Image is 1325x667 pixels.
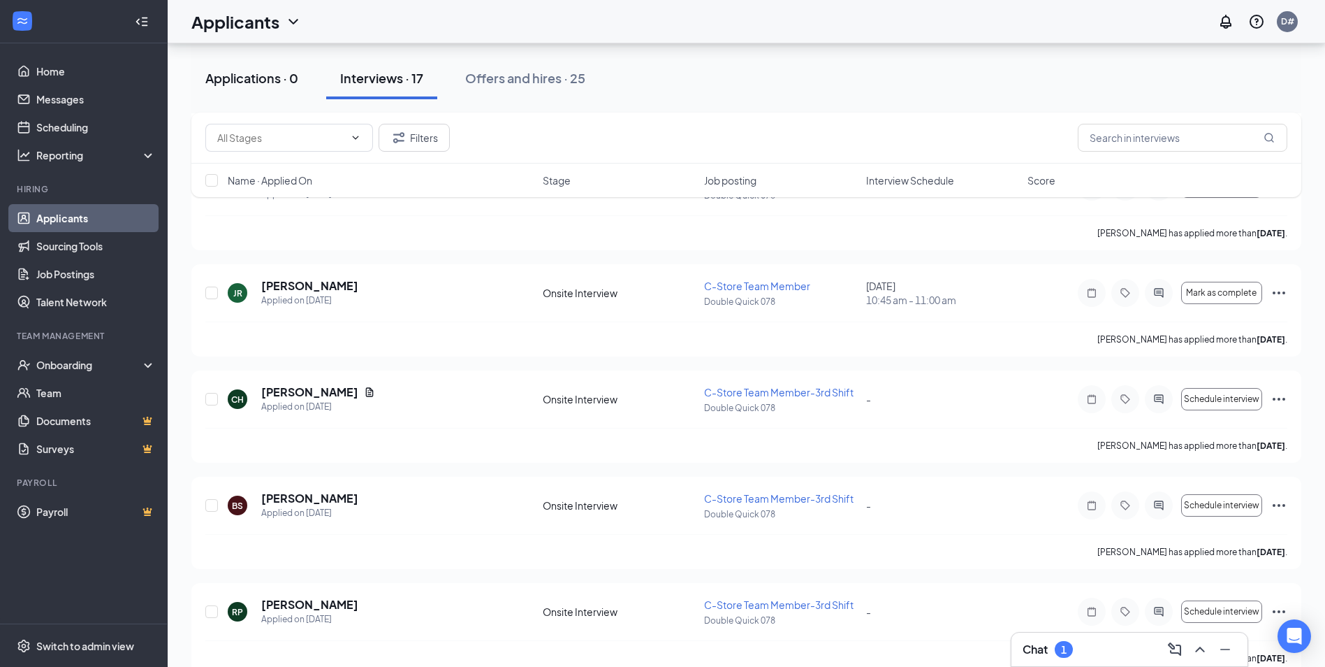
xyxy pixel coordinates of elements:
button: Schedule interview [1181,494,1262,517]
svg: Tag [1117,394,1134,405]
svg: MagnifyingGlass [1264,132,1275,143]
p: Double Quick 078 [704,296,857,308]
div: Onsite Interview [543,392,696,406]
span: Name · Applied On [228,173,312,187]
h1: Applicants [191,10,279,34]
a: Home [36,57,156,85]
a: SurveysCrown [36,435,156,463]
div: [DATE] [866,279,1019,307]
svg: Note [1083,287,1100,299]
svg: Note [1083,606,1100,617]
div: Onsite Interview [543,499,696,512]
div: Hiring [17,183,153,195]
span: Interview Schedule [866,173,954,187]
button: Mark as complete [1181,282,1262,304]
div: Onsite Interview [543,286,696,300]
button: ChevronUp [1189,638,1211,661]
span: Schedule interview [1184,394,1259,404]
a: Scheduling [36,113,156,141]
span: Job posting [704,173,756,187]
button: Schedule interview [1181,601,1262,623]
span: C-Store Team Member [704,280,810,292]
svg: ChevronDown [285,13,302,30]
span: - [866,393,871,406]
svg: Minimize [1217,641,1234,658]
span: C-Store Team Member-3rd Shift [704,386,854,399]
span: Schedule interview [1184,501,1259,510]
div: BS [232,500,243,512]
span: Schedule interview [1184,607,1259,617]
span: Stage [543,173,571,187]
svg: Note [1083,500,1100,511]
button: Filter Filters [379,124,450,152]
span: 10:45 am - 11:00 am [866,293,1019,307]
p: Double Quick 078 [704,615,857,626]
p: [PERSON_NAME] has applied more than . [1097,440,1287,452]
svg: Tag [1117,287,1134,299]
a: Job Postings [36,260,156,288]
svg: ActiveChat [1150,606,1167,617]
div: Applied on [DATE] [261,612,358,626]
svg: Tag [1117,500,1134,511]
span: Mark as complete [1186,288,1257,298]
svg: Notifications [1217,13,1234,30]
div: Payroll [17,477,153,489]
button: Minimize [1214,638,1236,661]
div: Applied on [DATE] [261,294,358,308]
p: Double Quick 078 [704,508,857,520]
svg: ActiveChat [1150,287,1167,299]
b: [DATE] [1257,334,1285,345]
b: [DATE] [1257,653,1285,664]
a: PayrollCrown [36,498,156,526]
svg: ActiveChat [1150,394,1167,405]
svg: Tag [1117,606,1134,617]
div: Onboarding [36,358,144,372]
a: Sourcing Tools [36,232,156,260]
svg: Ellipses [1271,391,1287,408]
div: RP [232,606,243,618]
a: Talent Network [36,288,156,316]
b: [DATE] [1257,228,1285,238]
div: Switch to admin view [36,639,134,653]
div: Onsite Interview [543,605,696,619]
span: Score [1027,173,1055,187]
div: D# [1281,15,1294,27]
div: CH [231,394,244,406]
h5: [PERSON_NAME] [261,491,358,506]
h3: Chat [1023,642,1048,657]
svg: Analysis [17,148,31,162]
p: [PERSON_NAME] has applied more than . [1097,333,1287,345]
svg: Settings [17,639,31,653]
h5: [PERSON_NAME] [261,385,358,400]
p: [PERSON_NAME] has applied more than . [1097,546,1287,558]
p: [PERSON_NAME] has applied more than . [1097,227,1287,239]
h5: [PERSON_NAME] [261,278,358,294]
svg: UserCheck [17,358,31,372]
h5: [PERSON_NAME] [261,597,358,612]
a: DocumentsCrown [36,407,156,435]
svg: ChevronDown [350,132,361,143]
svg: Note [1083,394,1100,405]
svg: Ellipses [1271,497,1287,514]
svg: Collapse [135,15,149,29]
div: 1 [1061,644,1067,656]
span: C-Store Team Member-3rd Shift [704,492,854,505]
input: Search in interviews [1078,124,1287,152]
b: [DATE] [1257,547,1285,557]
span: - [866,499,871,512]
svg: ChevronUp [1192,641,1208,658]
div: Applied on [DATE] [261,400,375,414]
svg: QuestionInfo [1248,13,1265,30]
a: Team [36,379,156,407]
svg: Document [364,387,375,398]
a: Messages [36,85,156,113]
a: Applicants [36,204,156,232]
div: Open Intercom Messenger [1278,619,1311,653]
svg: Ellipses [1271,603,1287,620]
span: C-Store Team Member-3rd Shift [704,598,854,611]
svg: Ellipses [1271,285,1287,301]
svg: WorkstreamLogo [15,14,29,28]
div: Reporting [36,148,156,162]
div: JR [233,287,242,299]
svg: ActiveChat [1150,500,1167,511]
